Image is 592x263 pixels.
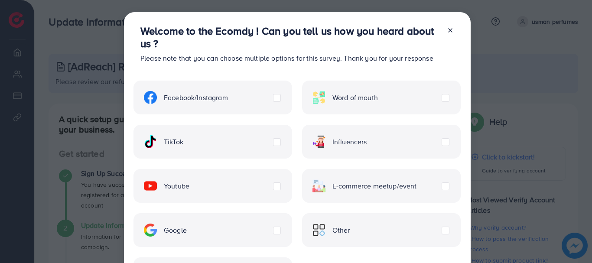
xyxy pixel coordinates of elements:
[164,137,183,147] span: TikTok
[312,135,325,148] img: ic-influencers.a620ad43.svg
[144,179,157,192] img: ic-youtube.715a0ca2.svg
[140,25,440,50] h3: Welcome to the Ecomdy ! Can you tell us how you heard about us ?
[312,91,325,104] img: ic-word-of-mouth.a439123d.svg
[140,53,440,63] p: Please note that you can choose multiple options for this survey. Thank you for your response
[164,93,228,103] span: Facebook/Instagram
[144,91,157,104] img: ic-facebook.134605ef.svg
[312,179,325,192] img: ic-ecommerce.d1fa3848.svg
[144,224,157,237] img: ic-google.5bdd9b68.svg
[332,181,417,191] span: E-commerce meetup/event
[164,225,187,235] span: Google
[164,181,189,191] span: Youtube
[332,225,350,235] span: Other
[144,135,157,148] img: ic-tiktok.4b20a09a.svg
[332,137,367,147] span: Influencers
[332,93,378,103] span: Word of mouth
[312,224,325,237] img: ic-other.99c3e012.svg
